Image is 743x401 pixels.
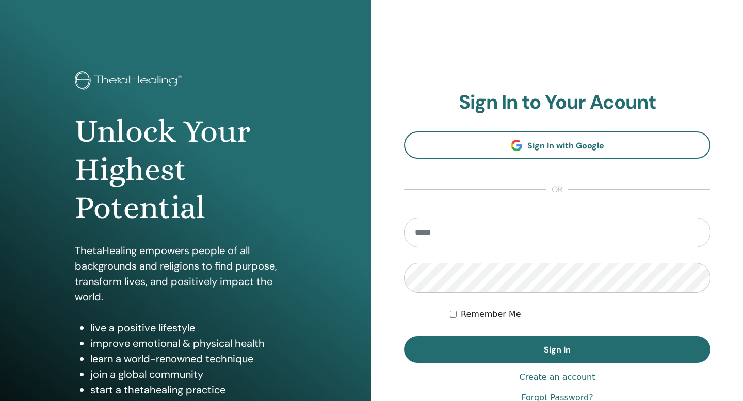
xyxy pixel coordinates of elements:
button: Sign In [404,336,710,363]
li: live a positive lifestyle [90,320,297,336]
li: start a thetahealing practice [90,382,297,397]
a: Sign In with Google [404,131,710,159]
h1: Unlock Your Highest Potential [75,112,297,227]
li: learn a world-renowned technique [90,351,297,366]
p: ThetaHealing empowers people of all backgrounds and religions to find purpose, transform lives, a... [75,243,297,305]
a: Create an account [519,371,595,383]
li: join a global community [90,366,297,382]
span: or [546,183,568,196]
div: Keep me authenticated indefinitely or until I manually logout [450,308,710,321]
li: improve emotional & physical health [90,336,297,351]
span: Sign In [544,344,571,355]
h2: Sign In to Your Acount [404,91,710,114]
label: Remember Me [461,308,521,321]
span: Sign In with Google [527,140,604,151]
